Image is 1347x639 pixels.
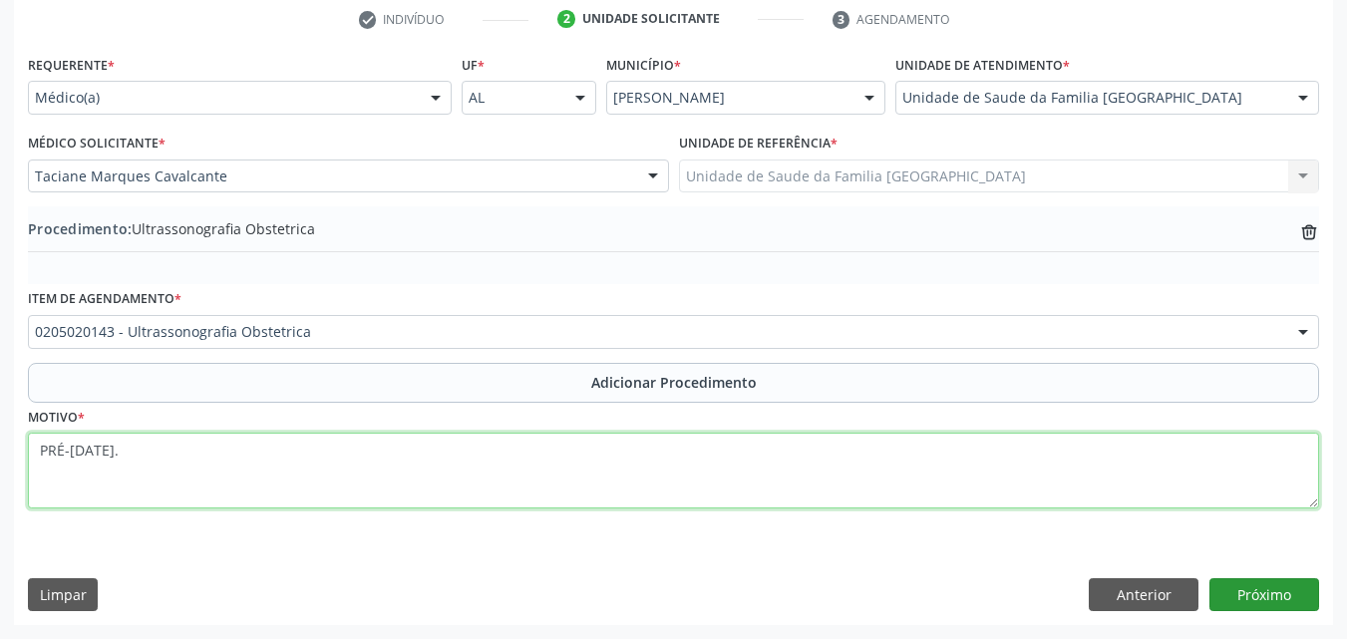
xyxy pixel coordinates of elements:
[679,129,838,160] label: Unidade de referência
[469,88,555,108] span: AL
[28,363,1319,403] button: Adicionar Procedimento
[35,166,628,186] span: Taciane Marques Cavalcante
[582,10,720,28] div: Unidade solicitante
[28,50,115,81] label: Requerente
[606,50,681,81] label: Município
[35,322,1278,342] span: 0205020143 - Ultrassonografia Obstetrica
[902,88,1278,108] span: Unidade de Saude da Familia [GEOGRAPHIC_DATA]
[28,403,85,434] label: Motivo
[35,88,411,108] span: Médico(a)
[613,88,844,108] span: [PERSON_NAME]
[591,372,757,393] span: Adicionar Procedimento
[1209,578,1319,612] button: Próximo
[28,284,181,315] label: Item de agendamento
[895,50,1070,81] label: Unidade de atendimento
[28,218,315,239] span: Ultrassonografia Obstetrica
[28,129,166,160] label: Médico Solicitante
[557,10,575,28] div: 2
[28,219,132,238] span: Procedimento:
[1089,578,1198,612] button: Anterior
[462,50,485,81] label: UF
